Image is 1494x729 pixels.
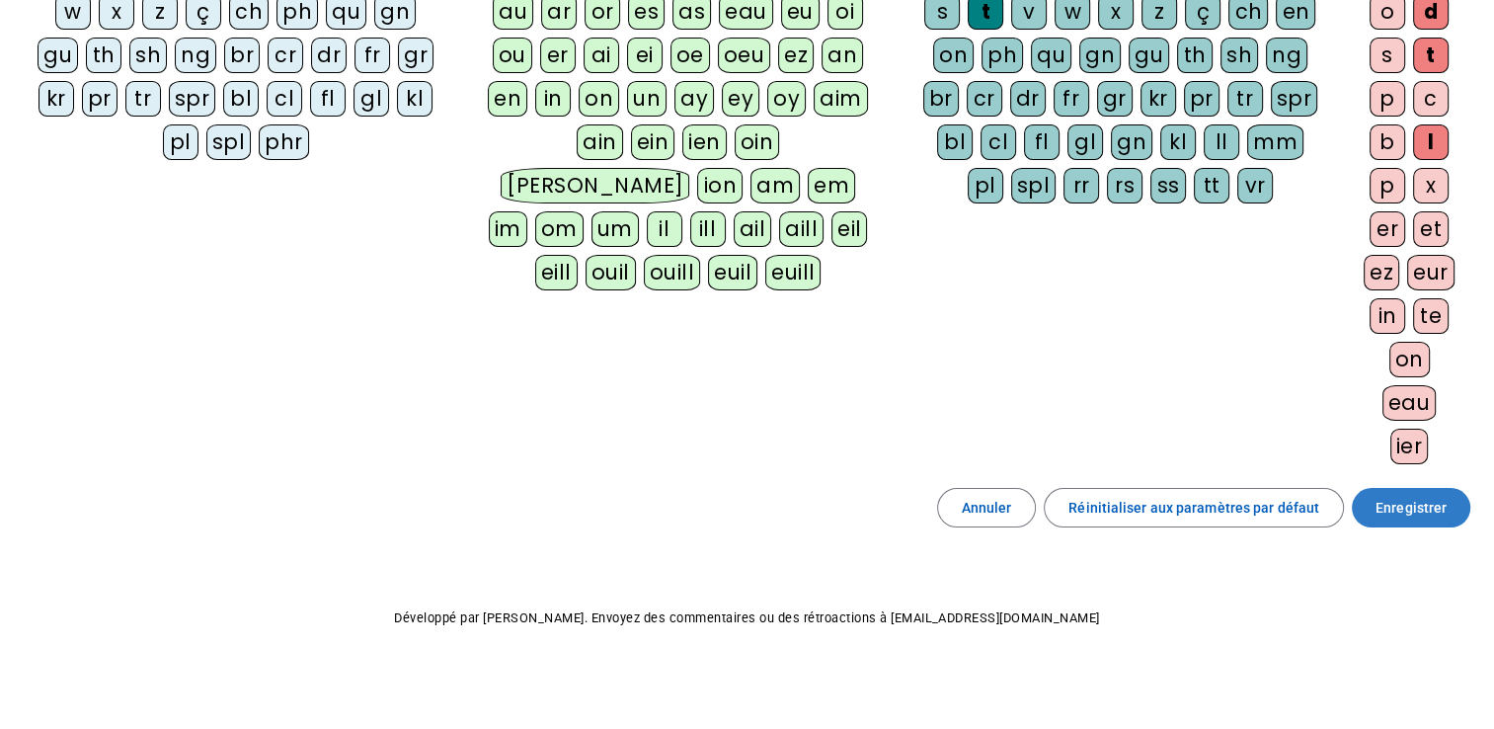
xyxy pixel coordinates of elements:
div: il [647,211,682,247]
div: kl [1160,124,1196,160]
div: gr [398,38,433,73]
div: te [1413,298,1449,334]
div: tr [125,81,161,117]
div: x [1413,168,1449,203]
span: Enregistrer [1376,496,1447,520]
div: om [535,211,584,247]
div: ou [493,38,532,73]
div: ei [627,38,663,73]
div: in [1370,298,1405,334]
div: et [1413,211,1449,247]
div: sh [129,38,167,73]
div: cl [267,81,302,117]
div: er [540,38,576,73]
div: pr [82,81,118,117]
div: an [822,38,863,73]
div: oin [735,124,780,160]
div: ll [1204,124,1239,160]
div: ouil [586,255,636,290]
div: on [933,38,974,73]
div: fl [1024,124,1060,160]
div: euil [708,255,757,290]
div: eur [1407,255,1455,290]
div: ein [631,124,675,160]
div: br [923,81,959,117]
div: c [1413,81,1449,117]
div: aill [779,211,824,247]
div: eill [535,255,578,290]
div: euill [765,255,821,290]
div: ail [734,211,772,247]
div: oeu [718,38,771,73]
div: ph [982,38,1023,73]
div: ai [584,38,619,73]
div: gl [1067,124,1103,160]
div: un [627,81,667,117]
div: gu [38,38,78,73]
div: ien [682,124,727,160]
div: am [750,168,800,203]
div: fr [354,38,390,73]
div: gr [1097,81,1133,117]
span: Réinitialiser aux paramètres par défaut [1068,496,1319,520]
div: kl [397,81,432,117]
div: cr [967,81,1002,117]
div: on [1389,342,1430,377]
div: gl [354,81,389,117]
div: oy [767,81,806,117]
div: pr [1184,81,1219,117]
div: vr [1237,168,1273,203]
button: Réinitialiser aux paramètres par défaut [1044,488,1344,527]
div: ion [697,168,743,203]
div: in [535,81,571,117]
div: rs [1107,168,1142,203]
div: tr [1227,81,1263,117]
div: phr [259,124,309,160]
div: spr [169,81,216,117]
div: um [591,211,639,247]
div: ey [722,81,759,117]
div: b [1370,124,1405,160]
div: t [1413,38,1449,73]
div: [PERSON_NAME] [501,168,689,203]
button: Annuler [937,488,1037,527]
div: ss [1150,168,1186,203]
div: oe [670,38,710,73]
div: ay [674,81,714,117]
div: eau [1382,385,1437,421]
div: gn [1111,124,1152,160]
div: kr [1140,81,1176,117]
div: fr [1054,81,1089,117]
div: ez [1364,255,1399,290]
div: sh [1220,38,1258,73]
div: s [1370,38,1405,73]
div: cr [268,38,303,73]
div: em [808,168,855,203]
div: th [1177,38,1213,73]
div: gu [1129,38,1169,73]
div: ouill [644,255,700,290]
div: spr [1271,81,1318,117]
div: dr [1010,81,1046,117]
span: Annuler [962,496,1012,520]
div: im [489,211,527,247]
div: p [1370,168,1405,203]
div: er [1370,211,1405,247]
div: l [1413,124,1449,160]
div: bl [937,124,973,160]
div: cl [981,124,1016,160]
div: pl [163,124,198,160]
div: bl [223,81,259,117]
div: rr [1063,168,1099,203]
p: Développé par [PERSON_NAME]. Envoyez des commentaires ou des rétroactions à [EMAIL_ADDRESS][DOMAI... [16,607,1478,630]
div: dr [311,38,347,73]
div: ng [1266,38,1307,73]
button: Enregistrer [1352,488,1470,527]
div: ier [1390,429,1429,464]
div: spl [1011,168,1057,203]
div: mm [1247,124,1303,160]
div: aim [814,81,868,117]
div: kr [39,81,74,117]
div: tt [1194,168,1229,203]
div: qu [1031,38,1071,73]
